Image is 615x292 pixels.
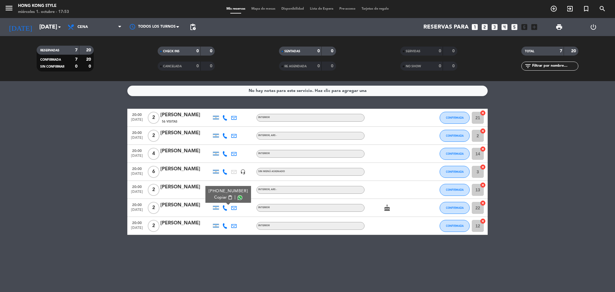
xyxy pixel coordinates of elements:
strong: 0 [196,49,199,53]
strong: 0 [210,49,214,53]
strong: 0 [196,64,199,68]
strong: 0 [75,64,77,68]
span: INTERIOR [258,188,277,191]
i: [DATE] [5,20,36,34]
span: CONFIRMADA [446,188,464,191]
span: pending_actions [189,23,196,31]
span: CONFIRMADA [446,152,464,155]
span: CONFIRMADA [446,134,464,137]
strong: 0 [331,64,335,68]
strong: 20 [86,57,92,62]
span: SIN CONFIRMAR [40,65,64,68]
span: INTERIOR [258,116,270,119]
div: HONG KONG STYLE [18,3,69,9]
i: looks_two [481,23,489,31]
strong: 0 [89,64,92,68]
input: Filtrar por nombre... [532,63,578,69]
i: filter_list [524,62,532,70]
div: [PERSON_NAME] [160,111,211,119]
span: [DATE] [129,190,144,197]
i: looks_6 [520,23,528,31]
i: cancel [480,128,486,134]
span: 2 [148,220,159,232]
span: Pre-acceso [336,7,359,11]
i: arrow_drop_down [56,23,63,31]
span: SERVIDAS [406,50,420,53]
span: 20:00 [129,165,144,172]
div: [PERSON_NAME] [160,129,211,137]
span: [DATE] [129,154,144,161]
i: cake [383,204,391,211]
span: Lista de Espera [307,7,336,11]
button: CONFIRMADA [440,202,470,214]
div: [PHONE_NUMBER] [209,188,248,194]
span: TOTAL [525,50,534,53]
span: 2 [148,112,159,124]
span: SENTADAS [284,50,300,53]
span: 20:00 [129,111,144,118]
strong: 0 [317,49,320,53]
span: 20:00 [129,183,144,190]
div: [PERSON_NAME] [160,147,211,155]
i: looks_one [471,23,479,31]
span: INTERIOR [258,224,270,227]
span: [DATE] [129,208,144,215]
span: CONFIRMADA [446,116,464,119]
span: | [235,194,236,201]
span: CONFIRMADA [446,170,464,173]
span: [DATE] [129,118,144,125]
i: cancel [480,200,486,206]
strong: 0 [317,64,320,68]
strong: 20 [571,49,577,53]
button: CONFIRMADA [440,166,470,178]
strong: 20 [86,48,92,52]
span: content_paste [228,195,232,200]
strong: 7 [75,48,77,52]
span: RESERVADAS [40,49,59,52]
strong: 0 [452,49,456,53]
span: Sin menú asignado [258,170,285,173]
span: [DATE] [129,172,144,179]
span: Copiar [214,194,227,201]
button: CONFIRMADA [440,130,470,142]
span: CONFIRMADA [446,206,464,209]
span: 2 [148,184,159,196]
span: 6 [148,166,159,178]
span: RE AGENDADA [284,65,307,68]
span: [DATE] [129,136,144,143]
span: Disponibilidad [278,7,307,11]
strong: 7 [75,57,77,62]
i: cancel [480,218,486,224]
span: CONFIRMADA [40,58,61,61]
span: CANCELADA [163,65,182,68]
i: looks_5 [510,23,518,31]
strong: 0 [210,64,214,68]
span: CHECK INS [163,50,180,53]
i: turned_in_not [583,5,590,12]
span: 20:00 [129,147,144,154]
button: menu [5,4,14,15]
i: looks_3 [491,23,498,31]
div: No hay notas para este servicio. Haz clic para agregar una [249,87,367,94]
i: menu [5,4,14,13]
span: 20:00 [129,129,144,136]
span: 20:00 [129,219,144,226]
span: 20:00 [129,201,144,208]
div: [PERSON_NAME] [160,183,211,191]
strong: 0 [439,49,441,53]
span: CONFIRMADA [446,224,464,227]
i: search [599,5,606,12]
i: exit_to_app [566,5,574,12]
span: Mapa de mesas [248,7,278,11]
button: Copiarcontent_paste [214,194,232,201]
div: [PERSON_NAME] [160,219,211,227]
div: [PERSON_NAME] [160,201,211,209]
button: CONFIRMADA [440,148,470,160]
span: 2 [148,130,159,142]
span: INTERIOR [258,152,270,155]
strong: 0 [331,49,335,53]
strong: 7 [560,49,562,53]
span: [DATE] [129,226,144,233]
div: LOG OUT [576,18,610,36]
i: cancel [480,110,486,116]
